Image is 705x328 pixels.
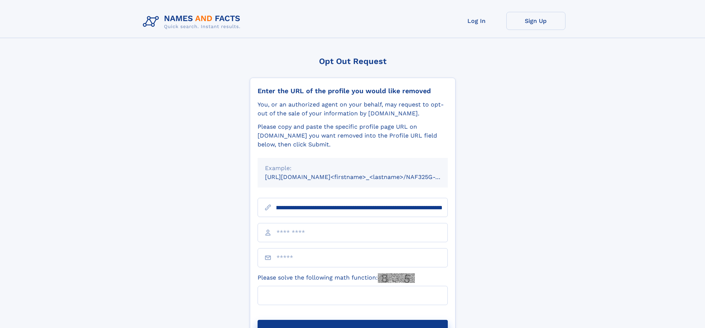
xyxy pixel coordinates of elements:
[140,12,246,32] img: Logo Names and Facts
[258,87,448,95] div: Enter the URL of the profile you would like removed
[506,12,565,30] a: Sign Up
[258,122,448,149] div: Please copy and paste the specific profile page URL on [DOMAIN_NAME] you want removed into the Pr...
[258,100,448,118] div: You, or an authorized agent on your behalf, may request to opt-out of the sale of your informatio...
[447,12,506,30] a: Log In
[265,164,440,173] div: Example:
[250,57,456,66] div: Opt Out Request
[258,273,415,283] label: Please solve the following math function:
[265,173,462,180] small: [URL][DOMAIN_NAME]<firstname>_<lastname>/NAF325G-xxxxxxxx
